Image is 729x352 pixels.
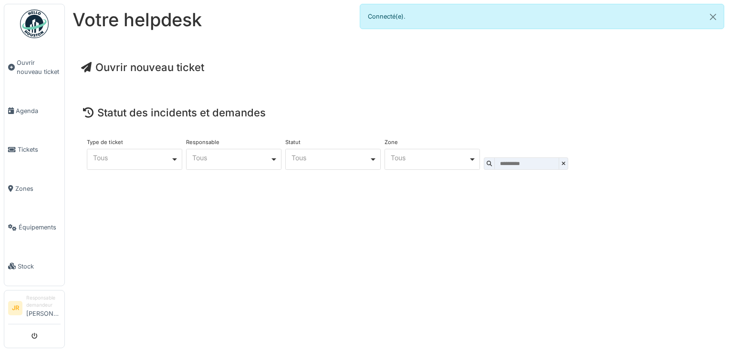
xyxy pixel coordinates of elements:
[285,140,301,145] label: Statut
[26,294,61,309] div: Responsable demandeur
[19,223,61,232] span: Équipements
[81,61,204,73] a: Ouvrir nouveau ticket
[4,130,64,169] a: Tickets
[292,155,369,160] div: Tous
[87,140,123,145] label: Type de ticket
[8,294,61,324] a: JR Responsable demandeur[PERSON_NAME]
[18,145,61,154] span: Tickets
[385,140,398,145] label: Zone
[83,106,711,119] h4: Statut des incidents et demandes
[391,155,469,160] div: Tous
[4,92,64,130] a: Agenda
[360,4,724,29] div: Connecté(e).
[4,247,64,285] a: Stock
[192,155,270,160] div: Tous
[4,43,64,92] a: Ouvrir nouveau ticket
[4,208,64,247] a: Équipements
[15,184,61,193] span: Zones
[18,262,61,271] span: Stock
[20,10,49,38] img: Badge_color-CXgf-gQk.svg
[17,58,61,76] span: Ouvrir nouveau ticket
[186,140,219,145] label: Responsable
[26,294,61,322] li: [PERSON_NAME]
[702,4,724,30] button: Close
[16,106,61,115] span: Agenda
[93,155,171,160] div: Tous
[8,301,22,315] li: JR
[4,169,64,208] a: Zones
